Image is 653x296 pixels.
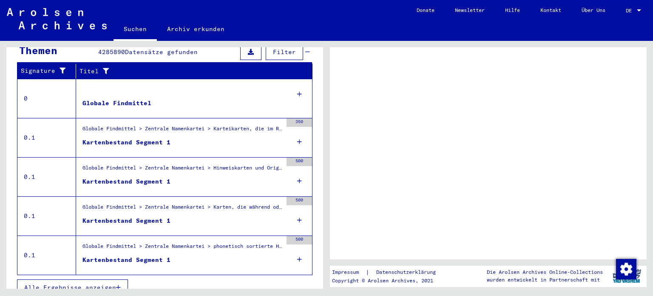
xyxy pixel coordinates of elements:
[19,43,57,58] div: Themen
[17,118,76,157] td: 0.1
[82,242,282,254] div: Globale Findmittel > Zentrale Namenkartei > phonetisch sortierte Hinweiskarten, die für die Digit...
[24,284,116,291] span: Alle Ergebnisse anzeigen
[17,279,128,296] button: Alle Ergebnisse anzeigen
[611,265,643,287] img: yv_logo.png
[82,164,282,176] div: Globale Findmittel > Zentrale Namenkartei > Hinweiskarten und Originale, die in T/D-Fällen aufgef...
[17,196,76,236] td: 0.1
[82,203,282,215] div: Globale Findmittel > Zentrale Namenkartei > Karten, die während oder unmittelbar vor der sequenti...
[266,44,303,60] button: Filter
[287,197,312,205] div: 500
[17,236,76,275] td: 0.1
[21,64,78,78] div: Signature
[82,99,151,108] div: Globale Findmittel
[125,48,198,56] span: Datensätze gefunden
[82,177,170,186] div: Kartenbestand Segment 1
[114,19,157,41] a: Suchen
[98,48,125,56] span: 4285890
[21,66,69,75] div: Signature
[82,256,170,264] div: Kartenbestand Segment 1
[287,118,312,127] div: 350
[332,277,446,285] p: Copyright © Arolsen Archives, 2021
[369,268,446,277] a: Datenschutzerklärung
[79,67,295,76] div: Titel
[79,64,304,78] div: Titel
[17,157,76,196] td: 0.1
[17,79,76,118] td: 0
[332,268,366,277] a: Impressum
[7,8,107,29] img: Arolsen_neg.svg
[157,19,235,39] a: Archiv erkunden
[487,276,603,284] p: wurden entwickelt in Partnerschaft mit
[287,236,312,244] div: 500
[616,259,636,279] img: Zustimmung ändern
[82,125,282,137] div: Globale Findmittel > Zentrale Namenkartei > Karteikarten, die im Rahmen der sequentiellen Massend...
[273,48,296,56] span: Filter
[487,268,603,276] p: Die Arolsen Archives Online-Collections
[82,216,170,225] div: Kartenbestand Segment 1
[616,259,636,279] div: Zustimmung ändern
[287,158,312,166] div: 500
[82,138,170,147] div: Kartenbestand Segment 1
[626,8,635,14] span: DE
[332,268,446,277] div: |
